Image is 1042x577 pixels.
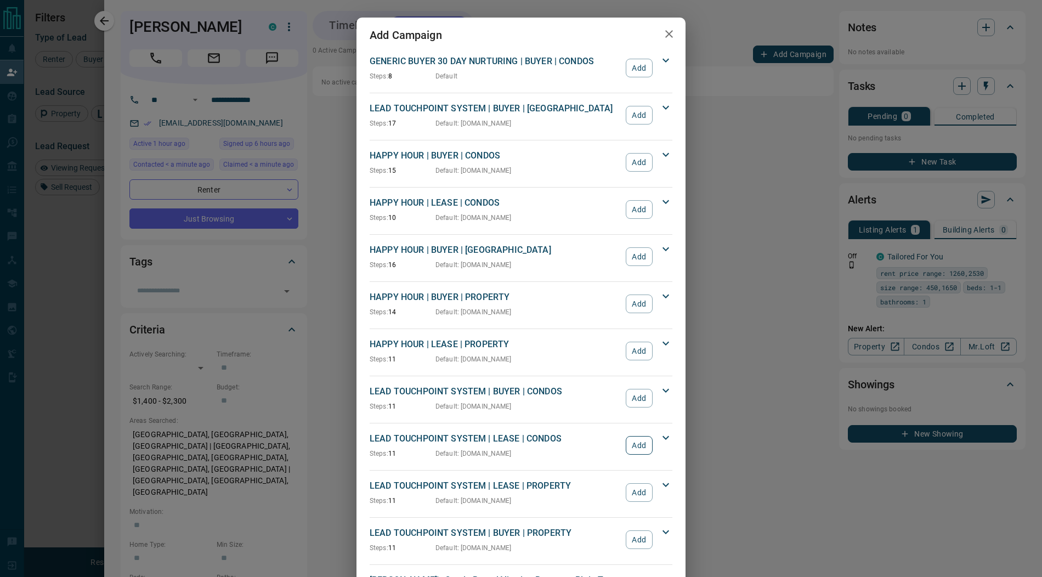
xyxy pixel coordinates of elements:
p: 14 [370,307,435,317]
p: LEAD TOUCHPOINT SYSTEM | BUYER | [GEOGRAPHIC_DATA] [370,102,620,115]
button: Add [626,153,653,172]
button: Add [626,59,653,77]
p: 15 [370,166,435,176]
div: HAPPY HOUR | LEASE | PROPERTYSteps:11Default: [DOMAIN_NAME]Add [370,336,672,366]
p: 11 [370,543,435,553]
div: LEAD TOUCHPOINT SYSTEM | BUYER | CONDOSSteps:11Default: [DOMAIN_NAME]Add [370,383,672,414]
p: Default : [DOMAIN_NAME] [435,449,512,459]
p: 10 [370,213,435,223]
p: Default : [DOMAIN_NAME] [435,260,512,270]
span: Steps: [370,72,388,80]
button: Add [626,200,653,219]
p: LEAD TOUCHPOINT SYSTEM | LEASE | PROPERTY [370,479,620,493]
div: LEAD TOUCHPOINT SYSTEM | LEASE | CONDOSSteps:11Default: [DOMAIN_NAME]Add [370,430,672,461]
button: Add [626,389,653,408]
span: Steps: [370,450,388,457]
p: HAPPY HOUR | BUYER | PROPERTY [370,291,620,304]
div: HAPPY HOUR | LEASE | CONDOSSteps:10Default: [DOMAIN_NAME]Add [370,194,672,225]
div: LEAD TOUCHPOINT SYSTEM | BUYER | [GEOGRAPHIC_DATA]Steps:17Default: [DOMAIN_NAME]Add [370,100,672,131]
span: Steps: [370,120,388,127]
h2: Add Campaign [356,18,455,53]
button: Add [626,106,653,125]
span: Steps: [370,261,388,269]
button: Add [626,247,653,266]
span: Steps: [370,355,388,363]
p: 16 [370,260,435,270]
p: HAPPY HOUR | BUYER | CONDOS [370,149,620,162]
span: Steps: [370,308,388,316]
p: Default [435,71,457,81]
div: HAPPY HOUR | BUYER | PROPERTYSteps:14Default: [DOMAIN_NAME]Add [370,288,672,319]
button: Add [626,530,653,549]
p: 11 [370,496,435,506]
p: Default : [DOMAIN_NAME] [435,401,512,411]
button: Add [626,295,653,313]
p: Default : [DOMAIN_NAME] [435,213,512,223]
div: LEAD TOUCHPOINT SYSTEM | LEASE | PROPERTYSteps:11Default: [DOMAIN_NAME]Add [370,477,672,508]
p: 11 [370,354,435,364]
div: GENERIC BUYER 30 DAY NURTURING | BUYER | CONDOSSteps:8DefaultAdd [370,53,672,83]
p: LEAD TOUCHPOINT SYSTEM | LEASE | CONDOS [370,432,620,445]
p: HAPPY HOUR | LEASE | CONDOS [370,196,620,210]
p: GENERIC BUYER 30 DAY NURTURING | BUYER | CONDOS [370,55,620,68]
p: LEAD TOUCHPOINT SYSTEM | BUYER | CONDOS [370,385,620,398]
p: HAPPY HOUR | LEASE | PROPERTY [370,338,620,351]
span: Steps: [370,167,388,174]
div: LEAD TOUCHPOINT SYSTEM | BUYER | PROPERTYSteps:11Default: [DOMAIN_NAME]Add [370,524,672,555]
span: Steps: [370,403,388,410]
p: 8 [370,71,435,81]
p: 11 [370,401,435,411]
p: Default : [DOMAIN_NAME] [435,354,512,364]
span: Steps: [370,214,388,222]
div: HAPPY HOUR | BUYER | [GEOGRAPHIC_DATA]Steps:16Default: [DOMAIN_NAME]Add [370,241,672,272]
p: Default : [DOMAIN_NAME] [435,543,512,553]
span: Steps: [370,497,388,505]
p: 11 [370,449,435,459]
button: Add [626,342,653,360]
p: Default : [DOMAIN_NAME] [435,166,512,176]
span: Steps: [370,544,388,552]
div: HAPPY HOUR | BUYER | CONDOSSteps:15Default: [DOMAIN_NAME]Add [370,147,672,178]
button: Add [626,483,653,502]
button: Add [626,436,653,455]
p: 17 [370,118,435,128]
p: LEAD TOUCHPOINT SYSTEM | BUYER | PROPERTY [370,527,620,540]
p: HAPPY HOUR | BUYER | [GEOGRAPHIC_DATA] [370,244,620,257]
p: Default : [DOMAIN_NAME] [435,307,512,317]
p: Default : [DOMAIN_NAME] [435,118,512,128]
p: Default : [DOMAIN_NAME] [435,496,512,506]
